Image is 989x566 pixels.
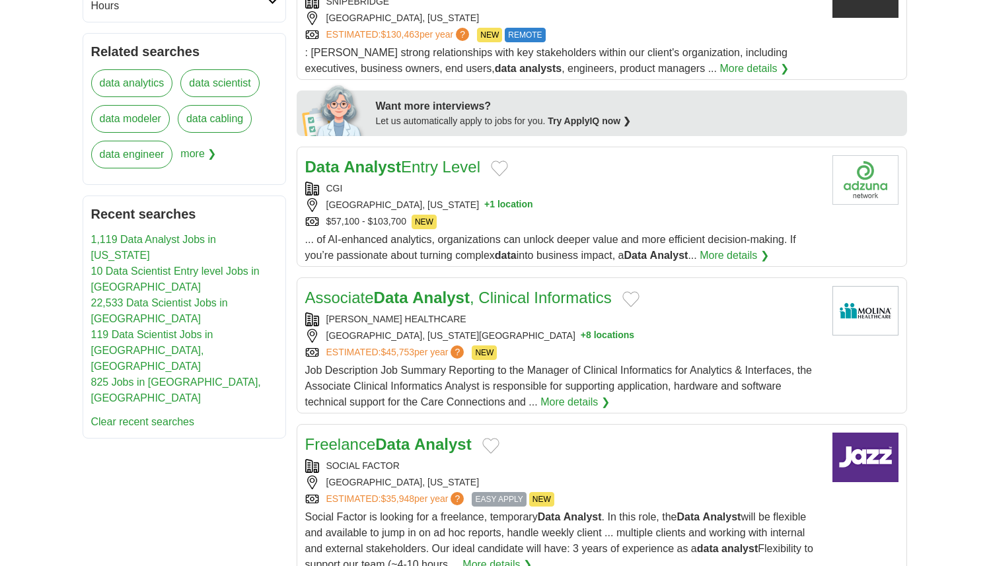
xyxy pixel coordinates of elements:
[477,28,502,42] span: NEW
[326,183,343,194] a: CGI
[178,105,252,133] a: data cabling
[305,435,472,453] a: FreelanceData Analyst
[305,47,788,74] span: : [PERSON_NAME] strong relationships with key stakeholders within our client's organization, incl...
[832,155,898,205] img: CGI Technologies and Solutions logo
[91,42,277,61] h2: Related searches
[677,511,700,522] strong: Data
[91,416,195,427] a: Clear recent searches
[451,492,464,505] span: ?
[374,289,408,306] strong: Data
[91,297,228,324] a: 22,533 Data Scientist Jobs in [GEOGRAPHIC_DATA]
[91,69,173,97] a: data analytics
[326,345,467,360] a: ESTIMATED:$45,753per year?
[375,435,410,453] strong: Data
[505,28,545,42] span: REMOTE
[697,543,719,554] strong: data
[91,376,261,404] a: 825 Jobs in [GEOGRAPHIC_DATA], [GEOGRAPHIC_DATA]
[472,492,526,507] span: EASY APPLY
[305,289,612,306] a: AssociateData Analyst, Clinical Informatics
[581,329,586,343] span: +
[538,511,561,522] strong: Data
[548,116,631,126] a: Try ApplyIQ now ❯
[305,158,340,176] strong: Data
[305,365,812,407] span: Job Description Job Summary Reporting to the Manager of Clinical Informatics for Analytics & Inte...
[456,28,469,41] span: ?
[344,158,401,176] strong: Analyst
[180,141,216,176] span: more ❯
[91,105,170,133] a: data modeler
[581,329,634,343] button: +8 locations
[700,248,769,264] a: More details ❯
[721,543,758,554] strong: analyst
[495,63,517,74] strong: data
[412,215,437,229] span: NEW
[451,345,464,359] span: ?
[305,215,822,229] div: $57,100 - $103,700
[564,511,602,522] strong: Analyst
[381,493,414,504] span: $35,948
[326,28,472,42] a: ESTIMATED:$130,463per year?
[91,265,260,293] a: 10 Data Scientist Entry level Jobs in [GEOGRAPHIC_DATA]
[519,63,562,74] strong: analysts
[91,141,173,168] a: data engineer
[495,250,517,261] strong: data
[381,29,419,40] span: $130,463
[180,69,259,97] a: data scientist
[305,234,796,261] span: ... of AI-enhanced analytics, organizations can unlock deeper value and more efficient decision-m...
[326,314,466,324] a: [PERSON_NAME] HEALTHCARE
[650,250,688,261] strong: Analyst
[482,438,499,454] button: Add to favorite jobs
[832,286,898,336] img: Molina Healthcare logo
[414,435,472,453] strong: Analyst
[832,433,898,482] img: Company logo
[376,114,899,128] div: Let us automatically apply to jobs for you.
[472,345,497,360] span: NEW
[305,459,822,473] div: SOCIAL FACTOR
[305,329,822,343] div: [GEOGRAPHIC_DATA], [US_STATE][GEOGRAPHIC_DATA]
[624,250,647,261] strong: Data
[484,198,490,212] span: +
[622,291,640,307] button: Add to favorite jobs
[305,158,480,176] a: Data AnalystEntry Level
[381,347,414,357] span: $45,753
[529,492,554,507] span: NEW
[412,289,470,306] strong: Analyst
[305,198,822,212] div: [GEOGRAPHIC_DATA], [US_STATE]
[302,83,366,136] img: apply-iq-scientist.png
[703,511,741,522] strong: Analyst
[91,234,216,261] a: 1,119 Data Analyst Jobs in [US_STATE]
[305,11,822,25] div: [GEOGRAPHIC_DATA], [US_STATE]
[91,204,277,224] h2: Recent searches
[484,198,533,212] button: +1 location
[326,492,467,507] a: ESTIMATED:$35,948per year?
[91,329,213,372] a: 119 Data Scientist Jobs in [GEOGRAPHIC_DATA], [GEOGRAPHIC_DATA]
[719,61,789,77] a: More details ❯
[305,476,822,489] div: [GEOGRAPHIC_DATA], [US_STATE]
[540,394,610,410] a: More details ❯
[376,98,899,114] div: Want more interviews?
[491,160,508,176] button: Add to favorite jobs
